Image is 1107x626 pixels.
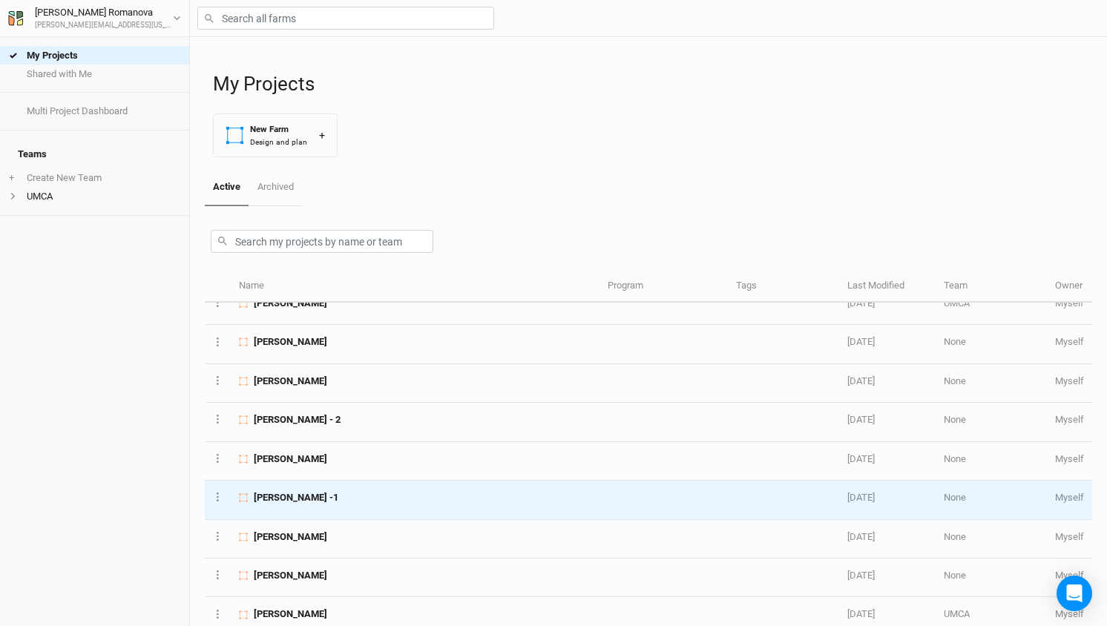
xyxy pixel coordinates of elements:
[1047,271,1092,303] th: Owner
[205,169,249,206] a: Active
[254,452,327,466] span: Bryant Dianna
[1055,414,1084,425] span: o.romanova@missouri.edu
[936,325,1047,363] td: None
[847,570,875,581] span: Sep 3, 2025 12:57 PM
[839,271,936,303] th: Last Modified
[936,286,1047,325] td: UMCA
[249,169,301,205] a: Archived
[213,113,338,157] button: New FarmDesign and plan+
[936,403,1047,441] td: None
[254,413,341,426] span: Kody Karr - 2
[1055,531,1084,542] span: o.romanova@missouri.edu
[1055,375,1084,386] span: o.romanova@missouri.edu
[847,531,875,542] span: Sep 15, 2025 4:43 PM
[1055,297,1084,309] span: o.romanova@missouri.edu
[936,559,1047,597] td: None
[9,139,180,169] h4: Teams
[847,414,875,425] span: Sep 18, 2025 8:48 AM
[936,271,1047,303] th: Team
[936,364,1047,403] td: None
[254,335,327,349] span: Ryan Reed
[254,375,327,388] span: Maria Haag
[211,230,433,253] input: Search my projects by name or team
[847,297,875,309] span: Sep 22, 2025 5:16 PM
[250,123,307,136] div: New Farm
[847,492,875,503] span: Sep 16, 2025 10:57 AM
[35,5,173,20] div: [PERSON_NAME] Romanova
[35,20,173,31] div: [PERSON_NAME][EMAIL_ADDRESS][US_STATE][DOMAIN_NAME]
[936,520,1047,559] td: None
[254,607,327,621] span: Otis Miller
[1055,492,1084,503] span: o.romanova@missouri.edu
[936,481,1047,519] td: None
[847,375,875,386] span: Sep 18, 2025 1:50 PM
[600,271,727,303] th: Program
[254,569,327,582] span: Bill Rouggly
[847,608,875,619] span: Sep 3, 2025 12:47 PM
[231,271,600,303] th: Name
[728,271,839,303] th: Tags
[9,172,14,184] span: +
[254,491,338,504] span: Kody Karr -1
[1055,453,1084,464] span: o.romanova@missouri.edu
[250,136,307,148] div: Design and plan
[254,530,327,544] span: Graybill Claude
[7,4,182,31] button: [PERSON_NAME] Romanova[PERSON_NAME][EMAIL_ADDRESS][US_STATE][DOMAIN_NAME]
[319,128,325,143] div: +
[847,336,875,347] span: Sep 18, 2025 2:55 PM
[1055,570,1084,581] span: o.romanova@missouri.edu
[254,297,327,310] span: Isaac Ellis
[1057,576,1092,611] div: Open Intercom Messenger
[213,73,1092,96] h1: My Projects
[847,453,875,464] span: Sep 16, 2025 11:00 AM
[936,442,1047,481] td: None
[197,7,494,30] input: Search all farms
[1055,608,1084,619] span: o.romanova@missouri.edu
[1055,336,1084,347] span: o.romanova@missouri.edu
